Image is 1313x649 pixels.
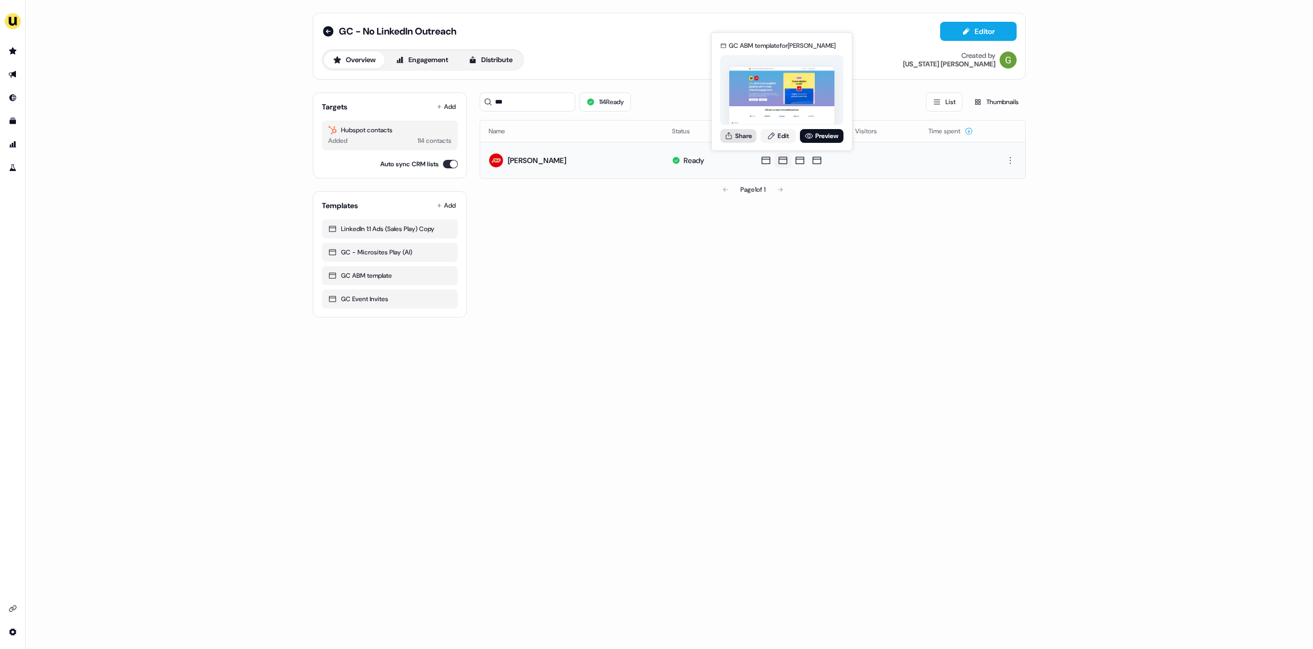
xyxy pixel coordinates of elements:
[4,600,21,617] a: Go to integrations
[339,25,456,38] span: GC - No LinkedIn Outreach
[322,200,358,211] div: Templates
[684,155,704,166] div: Ready
[328,125,451,135] div: Hubspot contacts
[387,52,457,69] button: Engagement
[961,52,995,60] div: Created by
[508,155,566,166] div: [PERSON_NAME]
[729,67,834,126] img: asset preview
[761,129,796,143] a: Edit
[4,89,21,106] a: Go to Inbound
[926,92,962,112] button: List
[489,122,518,141] button: Name
[434,99,458,114] button: Add
[4,624,21,641] a: Go to integrations
[322,101,347,112] div: Targets
[328,224,451,234] div: LinkedIn 1:1 Ads (Sales Play) Copy
[459,52,522,69] button: Distribute
[4,42,21,59] a: Go to prospects
[4,113,21,130] a: Go to templates
[328,247,451,258] div: GC - Microsites Play (AI)
[967,92,1026,112] button: Thumbnails
[4,159,21,176] a: Go to experiments
[855,122,890,141] button: Visitors
[720,129,756,143] button: Share
[940,22,1017,41] button: Editor
[328,294,451,304] div: GC Event Invites
[434,198,458,213] button: Add
[940,27,1017,38] a: Editor
[328,270,451,281] div: GC ABM template
[903,60,995,69] div: [US_STATE] [PERSON_NAME]
[672,122,703,141] button: Status
[729,40,835,51] div: GC ABM template for [PERSON_NAME]
[4,66,21,83] a: Go to outbound experience
[328,135,347,146] div: Added
[740,184,765,195] div: Page 1 of 1
[4,136,21,153] a: Go to attribution
[800,129,843,143] a: Preview
[324,52,385,69] button: Overview
[417,135,451,146] div: 114 contacts
[1000,52,1017,69] img: Georgia
[579,92,631,112] button: 114Ready
[928,122,973,141] button: Time spent
[380,159,439,169] label: Auto sync CRM lists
